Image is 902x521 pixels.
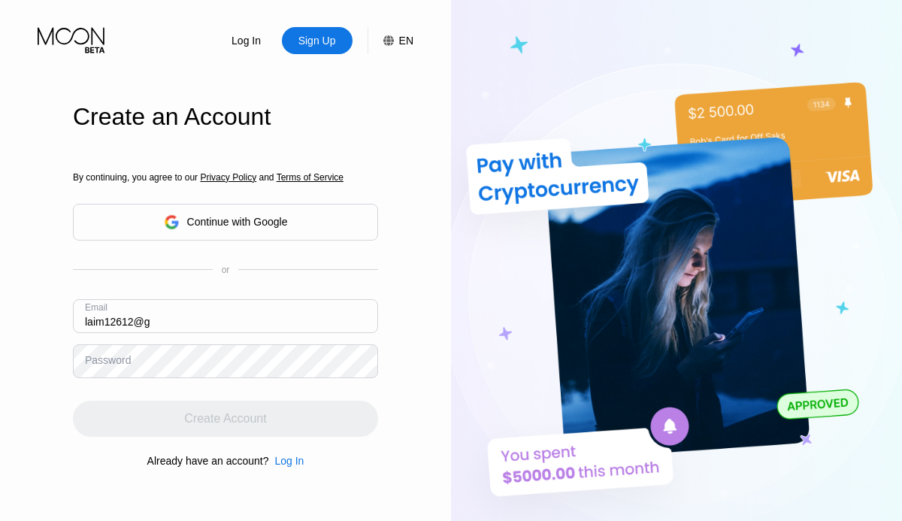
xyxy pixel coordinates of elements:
[211,27,282,54] div: Log In
[256,172,277,183] span: and
[274,455,304,467] div: Log In
[85,354,131,366] div: Password
[268,455,304,467] div: Log In
[85,302,107,313] div: Email
[73,204,378,241] div: Continue with Google
[368,27,413,54] div: EN
[73,172,378,183] div: By continuing, you agree to our
[399,35,413,47] div: EN
[73,103,378,131] div: Create an Account
[277,172,344,183] span: Terms of Service
[230,33,262,48] div: Log In
[297,33,337,48] div: Sign Up
[200,172,256,183] span: Privacy Policy
[187,216,288,228] div: Continue with Google
[147,455,269,467] div: Already have an account?
[282,27,353,54] div: Sign Up
[222,265,230,275] div: or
